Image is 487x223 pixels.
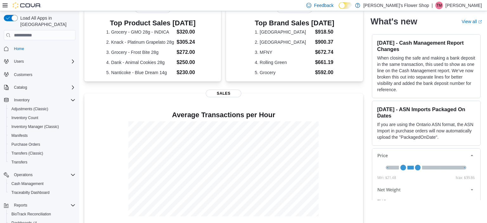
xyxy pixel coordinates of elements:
[462,19,482,24] a: View allExternal link
[14,85,27,90] span: Catalog
[1,83,78,92] button: Catalog
[206,90,241,97] span: Sales
[9,210,75,218] span: BioTrack Reconciliation
[14,172,33,177] span: Operations
[6,158,78,167] button: Transfers
[11,181,43,186] span: Cash Management
[9,189,52,196] a: Traceabilty Dashboard
[11,71,35,79] a: Customers
[6,140,78,149] button: Purchase Orders
[432,2,433,9] p: |
[1,44,78,53] button: Home
[177,48,199,56] dd: $272.00
[14,72,32,77] span: Customers
[435,2,443,9] div: Thomas Morse
[377,106,475,119] h3: [DATE] - ASN Imports Packaged On Dates
[11,151,43,156] span: Transfers (Classic)
[9,114,75,122] span: Inventory Count
[315,48,334,56] dd: $672.74
[371,16,417,27] h2: What's new
[6,113,78,122] button: Inventory Count
[11,84,75,91] span: Catalog
[315,69,334,76] dd: $592.00
[177,28,199,36] dd: $320.00
[9,158,75,166] span: Transfers
[445,2,482,9] p: [PERSON_NAME]
[177,38,199,46] dd: $305.24
[363,2,429,9] p: [PERSON_NAME]'s Flower Shop
[9,105,75,113] span: Adjustments (Classic)
[9,141,43,148] a: Purchase Orders
[11,190,49,195] span: Traceabilty Dashboard
[177,69,199,76] dd: $230.00
[11,212,51,217] span: BioTrack Reconciliation
[11,58,75,65] span: Users
[1,170,78,179] button: Operations
[6,105,78,113] button: Adjustments (Classic)
[9,180,75,188] span: Cash Management
[9,105,51,113] a: Adjustments (Classic)
[1,201,78,210] button: Reports
[9,180,46,188] a: Cash Management
[9,210,54,218] a: BioTrack Reconciliation
[106,69,174,76] dt: 5. Nanticoke - Blue Dream 14g
[255,69,313,76] dt: 5. Grocery
[11,201,30,209] button: Reports
[9,123,75,131] span: Inventory Manager (Classic)
[377,121,475,140] p: If you are using the Ontario ASN format, the ASN Import in purchase orders will now automatically...
[6,149,78,158] button: Transfers (Classic)
[89,111,358,119] h4: Average Transactions per Hour
[11,106,48,111] span: Adjustments (Classic)
[11,160,27,165] span: Transfers
[106,59,174,66] dt: 4. Dank - Animal Cookies 28g
[255,39,313,45] dt: 2. [GEOGRAPHIC_DATA]
[377,55,475,93] p: When closing the safe and making a bank deposit in the same transaction, this used to show as one...
[6,210,78,219] button: BioTrack Reconciliation
[339,2,352,9] input: Dark Mode
[11,45,27,53] a: Home
[6,188,78,197] button: Traceabilty Dashboard
[1,96,78,105] button: Inventory
[9,150,75,157] span: Transfers (Classic)
[14,46,24,51] span: Home
[9,189,75,196] span: Traceabilty Dashboard
[255,49,313,55] dt: 3. MFNY
[6,122,78,131] button: Inventory Manager (Classic)
[18,15,75,28] span: Load All Apps in [GEOGRAPHIC_DATA]
[14,203,27,208] span: Reports
[6,131,78,140] button: Manifests
[14,98,29,103] span: Inventory
[9,158,30,166] a: Transfers
[478,20,482,24] svg: External link
[11,45,75,53] span: Home
[11,142,40,147] span: Purchase Orders
[11,84,29,91] button: Catalog
[377,40,475,52] h3: [DATE] - Cash Management Report Changes
[1,70,78,79] button: Customers
[11,58,26,65] button: Users
[11,171,75,179] span: Operations
[106,39,174,45] dt: 2. Knack - Platinum Grapelato 28g
[255,19,334,27] h3: Top Brand Sales [DATE]
[11,124,59,129] span: Inventory Manager (Classic)
[11,133,28,138] span: Manifests
[9,141,75,148] span: Purchase Orders
[9,150,46,157] a: Transfers (Classic)
[106,29,174,35] dt: 1. Grocery - GMO 28g - INDICA
[106,49,174,55] dt: 3. Grocery - Frost Bite 28g
[106,19,199,27] h3: Top Product Sales [DATE]
[11,96,75,104] span: Inventory
[255,59,313,66] dt: 4. Rolling Green
[177,59,199,66] dd: $250.00
[315,59,334,66] dd: $661.19
[9,132,30,139] a: Manifests
[13,2,41,9] img: Cova
[314,2,333,9] span: Feedback
[6,179,78,188] button: Cash Management
[1,57,78,66] button: Users
[9,123,62,131] a: Inventory Manager (Classic)
[436,2,442,9] span: TM
[315,28,334,36] dd: $918.50
[9,132,75,139] span: Manifests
